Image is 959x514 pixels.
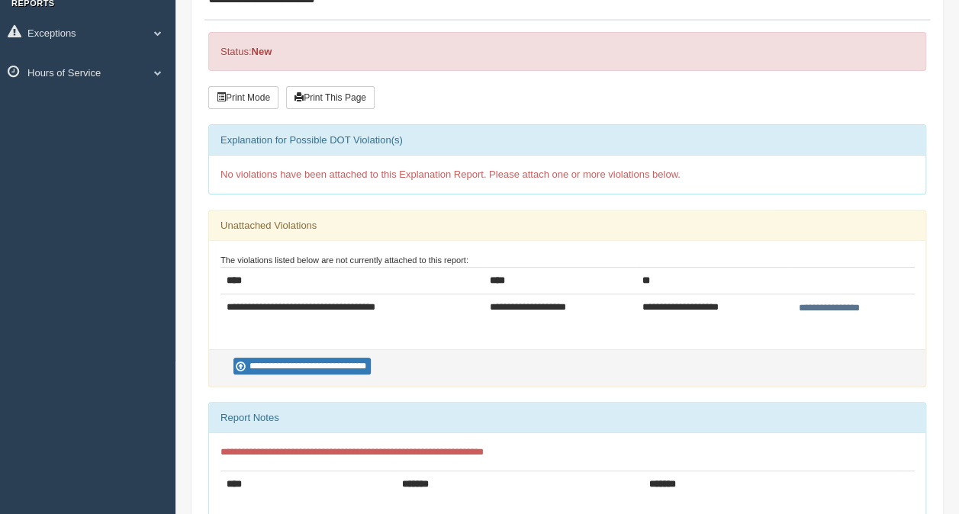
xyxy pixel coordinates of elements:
[208,32,926,71] div: Status:
[209,403,925,433] div: Report Notes
[209,125,925,156] div: Explanation for Possible DOT Violation(s)
[220,169,681,180] span: No violations have been attached to this Explanation Report. Please attach one or more violations...
[208,86,278,109] button: Print Mode
[251,46,272,57] strong: New
[209,210,925,241] div: Unattached Violations
[286,86,375,109] button: Print This Page
[220,255,468,265] small: The violations listed below are not currently attached to this report:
